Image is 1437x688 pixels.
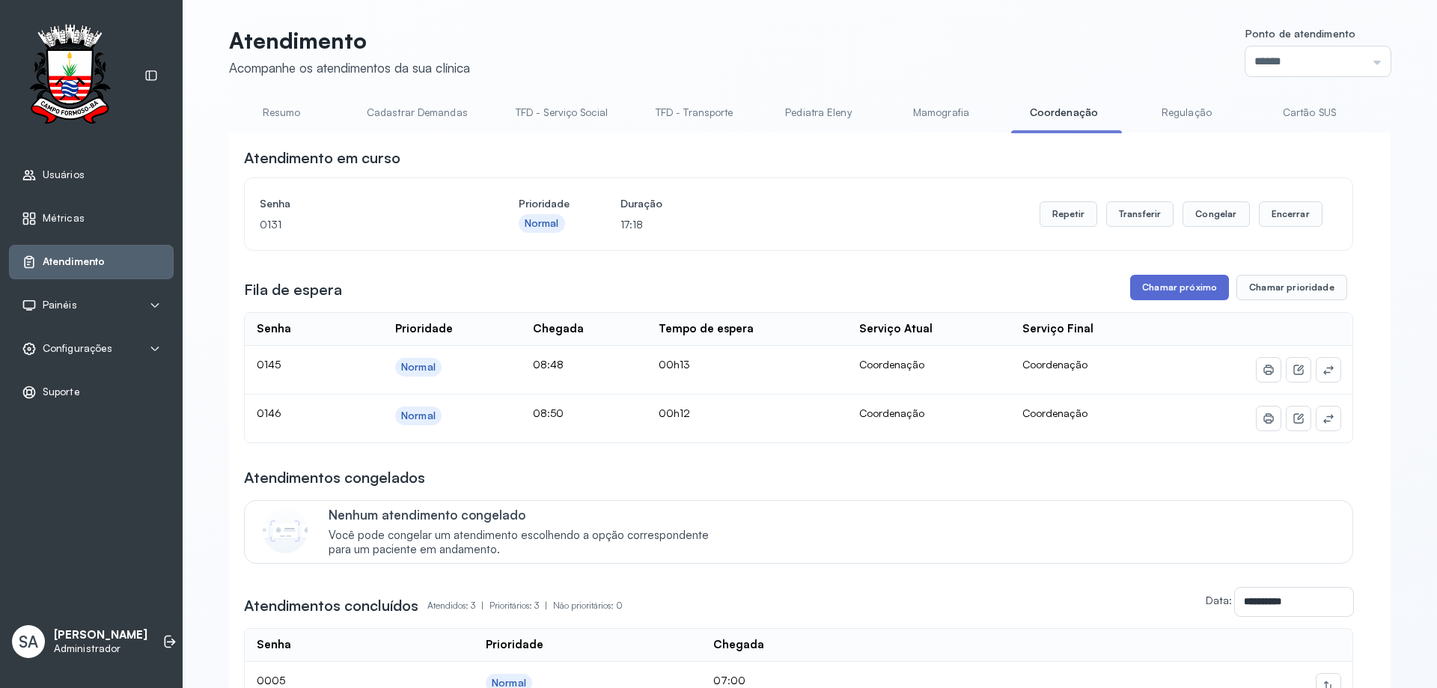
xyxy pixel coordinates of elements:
button: Repetir [1040,201,1097,227]
img: Imagem de CalloutCard [263,508,308,553]
label: Data: [1206,594,1232,606]
span: Configurações [43,342,112,355]
div: Prioridade [395,322,453,336]
span: 00h12 [659,407,690,419]
img: Logotipo do estabelecimento [16,24,123,128]
div: Coordenação [859,407,999,420]
a: Resumo [229,100,334,125]
span: Painéis [43,299,77,311]
p: Administrador [54,642,147,655]
span: | [545,600,547,611]
span: 00h13 [659,358,690,371]
p: Atendimento [229,27,470,54]
a: Pediatra Eleny [766,100,870,125]
span: Suporte [43,386,80,398]
a: Atendimento [22,255,161,270]
a: Métricas [22,211,161,226]
div: Senha [257,638,291,652]
button: Transferir [1106,201,1174,227]
span: Coordenação [1022,358,1087,371]
h3: Atendimentos congelados [244,467,425,488]
a: Coordenação [1011,100,1116,125]
div: Normal [401,410,436,422]
a: Cadastrar Demandas [352,100,483,125]
span: 08:48 [533,358,564,371]
span: Usuários [43,168,85,181]
span: Coordenação [1022,407,1087,419]
span: Você pode congelar um atendimento escolhendo a opção correspondente para um paciente em andamento. [329,529,724,557]
h4: Duração [620,193,662,214]
p: Não prioritários: 0 [553,595,623,616]
div: Senha [257,322,291,336]
span: Atendimento [43,255,105,268]
button: Congelar [1183,201,1249,227]
span: | [481,600,483,611]
span: Ponto de atendimento [1245,27,1355,40]
span: 0145 [257,358,281,371]
div: Prioridade [486,638,543,652]
div: Chegada [713,638,764,652]
h3: Fila de espera [244,279,342,300]
a: Cartão SUS [1257,100,1361,125]
span: Métricas [43,212,85,225]
p: 17:18 [620,214,662,235]
a: TFD - Transporte [641,100,748,125]
button: Encerrar [1259,201,1322,227]
p: Nenhum atendimento congelado [329,507,724,523]
a: Regulação [1134,100,1239,125]
span: 07:00 [713,674,745,687]
p: [PERSON_NAME] [54,628,147,642]
span: 0005 [257,674,285,687]
h4: Senha [260,193,468,214]
button: Chamar prioridade [1236,275,1347,300]
p: 0131 [260,214,468,235]
div: Coordenação [859,358,999,371]
span: 08:50 [533,407,564,419]
p: Prioritários: 3 [489,595,553,616]
a: Mamografia [888,100,993,125]
span: 0146 [257,407,281,419]
div: Normal [401,361,436,374]
div: Tempo de espera [659,322,754,336]
div: Serviço Atual [859,322,933,336]
div: Chegada [533,322,584,336]
div: Normal [525,217,559,230]
h3: Atendimentos concluídos [244,595,418,616]
p: Atendidos: 3 [427,595,489,616]
h4: Prioridade [519,193,570,214]
button: Chamar próximo [1130,275,1229,300]
a: Usuários [22,168,161,183]
a: TFD - Serviço Social [501,100,623,125]
h3: Atendimento em curso [244,147,400,168]
div: Acompanhe os atendimentos da sua clínica [229,60,470,76]
div: Serviço Final [1022,322,1093,336]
